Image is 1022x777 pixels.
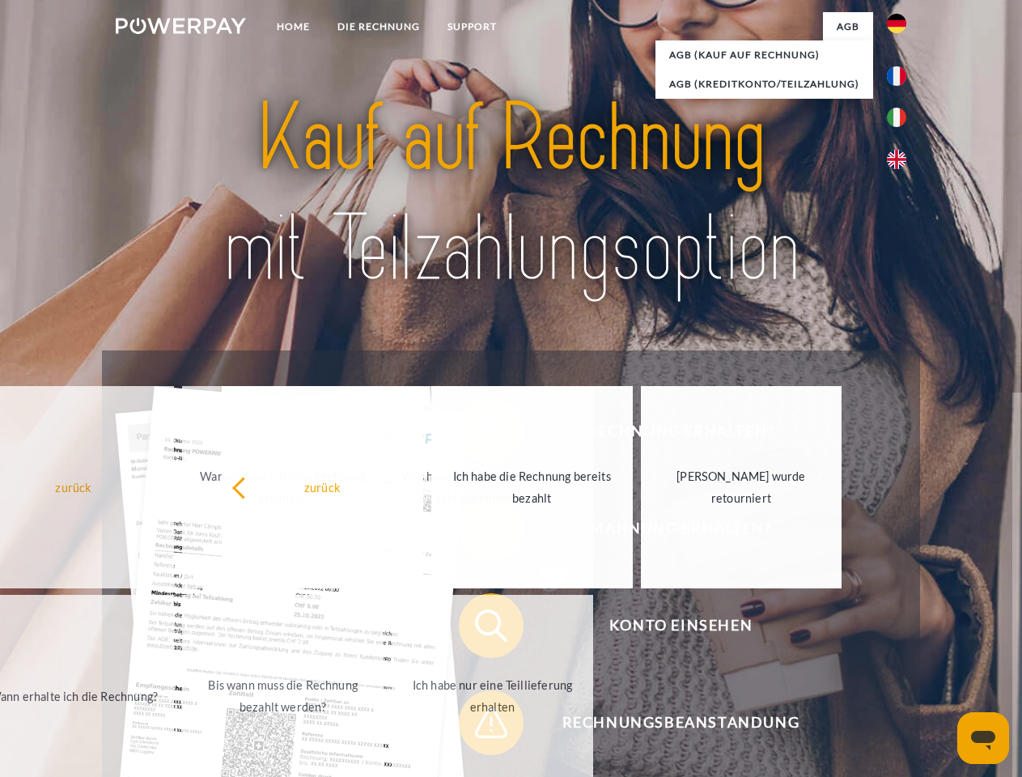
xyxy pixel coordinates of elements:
[263,12,324,41] a: Home
[823,12,873,41] a: agb
[655,70,873,99] a: AGB (Kreditkonto/Teilzahlung)
[192,674,374,718] div: Bis wann muss die Rechnung bezahlt werden?
[441,465,623,509] div: Ich habe die Rechnung bereits bezahlt
[434,12,511,41] a: SUPPORT
[401,674,583,718] div: Ich habe nur eine Teillieferung erhalten
[887,66,906,86] img: fr
[155,78,867,310] img: title-powerpay_de.svg
[116,18,246,34] img: logo-powerpay-white.svg
[482,593,879,658] span: Konto einsehen
[482,690,879,755] span: Rechnungsbeanstandung
[324,12,434,41] a: DIE RECHNUNG
[887,108,906,127] img: it
[887,14,906,33] img: de
[957,712,1009,764] iframe: Schaltfläche zum Öffnen des Messaging-Fensters
[651,465,833,509] div: [PERSON_NAME] wurde retourniert
[887,150,906,169] img: en
[231,476,413,498] div: zurück
[192,465,374,509] div: Warum habe ich eine Rechnung erhalten?
[459,593,880,658] button: Konto einsehen
[655,40,873,70] a: AGB (Kauf auf Rechnung)
[459,690,880,755] button: Rechnungsbeanstandung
